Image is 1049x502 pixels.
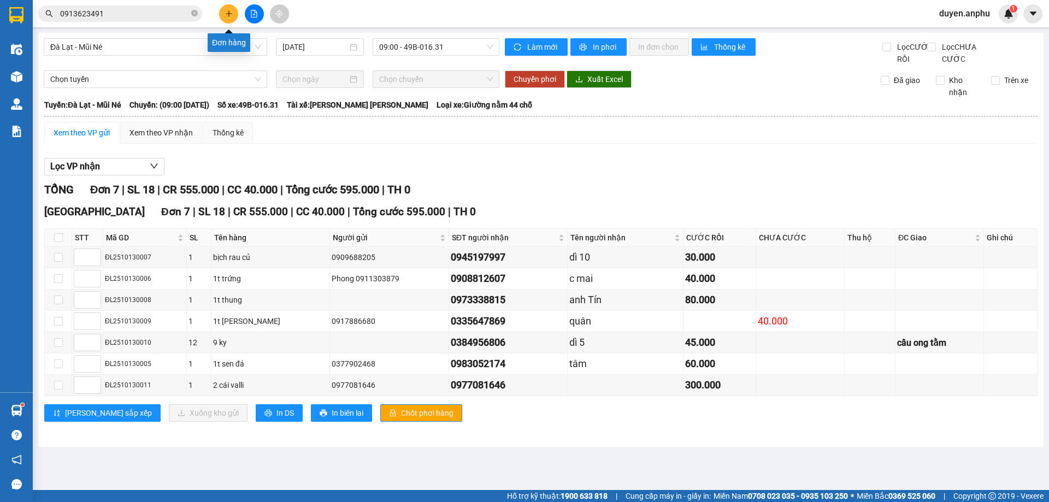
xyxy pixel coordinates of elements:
[53,409,61,418] span: sort-ascending
[1000,74,1033,86] span: Trên xe
[44,404,161,422] button: sort-ascending[PERSON_NAME] sắp xếp
[685,250,754,265] div: 30.000
[213,251,328,263] div: bịch rau củ
[282,41,347,53] input: 13/10/2025
[213,379,328,391] div: 2 cái valli
[222,183,225,196] span: |
[944,490,945,502] span: |
[1023,4,1042,23] button: caret-down
[187,229,211,247] th: SL
[256,404,303,422] button: printerIn DS
[282,73,347,85] input: Chọn ngày
[250,10,258,17] span: file-add
[198,205,225,218] span: SL 18
[227,183,278,196] span: CC 40.000
[50,39,261,55] span: Đà Lạt - Mũi Né
[188,315,209,327] div: 1
[45,10,53,17] span: search
[11,454,22,465] span: notification
[72,229,103,247] th: STT
[225,10,233,17] span: plus
[449,332,568,353] td: 0384956806
[570,38,627,56] button: printerIn phơi
[105,380,185,391] div: ĐL2510130011
[296,205,345,218] span: CC 40.000
[9,7,23,23] img: logo-vxr
[449,290,568,311] td: 0973338815
[129,127,193,139] div: Xem theo VP nhận
[44,101,121,109] b: Tuyến: Đà Lạt - Mũi Né
[320,409,327,418] span: printer
[213,273,328,285] div: 1t trứng
[105,295,185,305] div: ĐL2510130008
[451,292,565,308] div: 0973338815
[213,358,328,370] div: 1t sen đá
[587,73,623,85] span: Xuất Excel
[505,38,568,56] button: syncLàm mới
[11,98,22,110] img: warehouse-icon
[103,375,187,396] td: ĐL2510130011
[169,404,247,422] button: downloadXuống kho gửi
[888,492,935,500] strong: 0369 525 060
[127,183,155,196] span: SL 18
[188,294,209,306] div: 1
[286,183,379,196] span: Tổng cước 595.000
[347,205,350,218] span: |
[685,271,754,286] div: 40.000
[437,99,532,111] span: Loại xe: Giường nằm 44 chỗ
[514,43,523,52] span: sync
[106,232,175,244] span: Mã GD
[122,183,125,196] span: |
[333,232,438,244] span: Người gửi
[44,205,145,218] span: [GEOGRAPHIC_DATA]
[451,314,565,329] div: 0335647869
[311,404,372,422] button: printerIn biên lai
[451,377,565,393] div: 0977081646
[103,290,187,311] td: ĐL2510130008
[105,274,185,284] div: ĐL2510130006
[451,335,565,350] div: 0384956806
[449,375,568,396] td: 0977081646
[193,205,196,218] span: |
[103,268,187,290] td: ĐL2510130006
[188,273,209,285] div: 1
[332,358,447,370] div: 0377902468
[756,229,845,247] th: CHƯA CƯỚC
[275,10,283,17] span: aim
[105,359,185,369] div: ĐL2510130005
[452,232,556,244] span: SĐT người nhận
[568,268,683,290] td: c mai
[188,358,209,370] div: 1
[217,99,279,111] span: Số xe: 49B-016.31
[569,250,681,265] div: dì 10
[280,183,283,196] span: |
[105,316,185,327] div: ĐL2510130009
[213,315,328,327] div: 1t [PERSON_NAME]
[569,335,681,350] div: dì 5
[54,127,110,139] div: Xem theo VP gửi
[845,229,895,247] th: Thu hộ
[616,490,617,502] span: |
[129,99,209,111] span: Chuyến: (09:00 [DATE])
[683,229,756,247] th: CƯỚC RỒI
[685,377,754,393] div: 300.000
[988,492,996,500] span: copyright
[380,404,462,422] button: lockChốt phơi hàng
[389,409,397,418] span: lock
[103,332,187,353] td: ĐL2510130010
[11,405,22,416] img: warehouse-icon
[161,205,190,218] span: Đơn 7
[11,71,22,82] img: warehouse-icon
[1004,9,1013,19] img: icon-new-feature
[527,41,559,53] span: Làm mới
[401,407,453,419] span: Chốt phơi hàng
[270,4,289,23] button: aim
[332,251,447,263] div: 0909688205
[685,292,754,308] div: 80.000
[568,290,683,311] td: anh Tín
[568,247,683,268] td: dì 10
[287,99,428,111] span: Tài xế: [PERSON_NAME] [PERSON_NAME]
[579,43,588,52] span: printer
[449,268,568,290] td: 0908812607
[276,407,294,419] span: In DS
